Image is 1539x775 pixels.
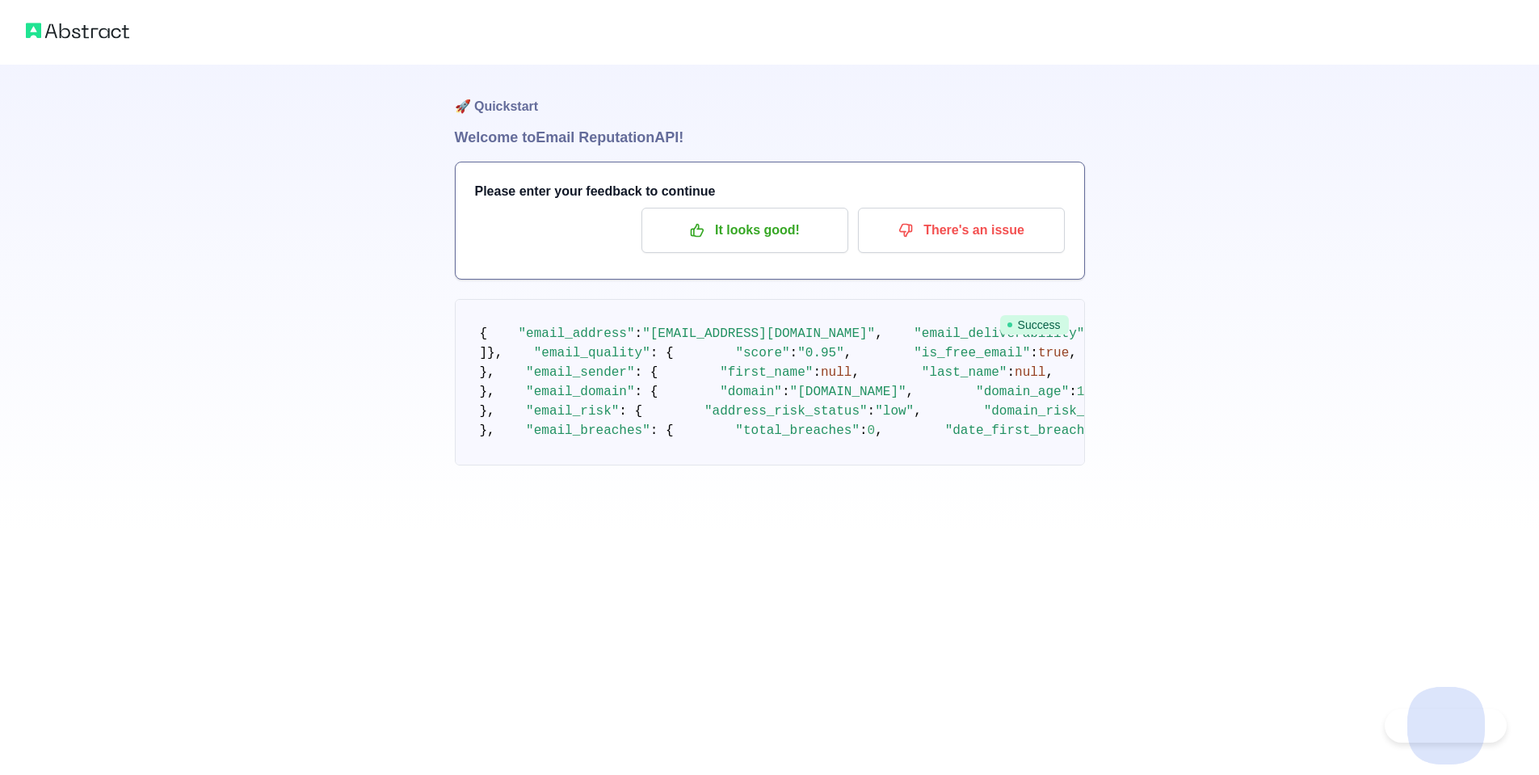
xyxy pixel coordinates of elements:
span: "0.95" [797,346,844,360]
span: : [782,385,790,399]
span: , [851,365,860,380]
span: : { [635,365,658,380]
span: : [813,365,821,380]
h1: 🚀 Quickstart [455,65,1085,126]
span: "low" [875,404,914,419]
span: true [1038,346,1069,360]
span: , [1045,365,1053,380]
span: : { [650,423,674,438]
span: , [844,346,852,360]
span: "email_sender" [526,365,634,380]
span: "score" [735,346,789,360]
p: There's an issue [870,217,1053,244]
span: , [875,326,883,341]
span: "address_risk_status" [704,404,868,419]
span: : [1030,346,1038,360]
span: "email_domain" [526,385,634,399]
span: Success [1000,315,1069,335]
button: It looks good! [641,208,848,253]
span: "email_breaches" [526,423,650,438]
span: "email_quality" [534,346,650,360]
span: : { [619,404,642,419]
span: : { [635,385,658,399]
span: null [1015,365,1045,380]
span: "email_deliverability" [914,326,1084,341]
button: There's an issue [858,208,1065,253]
span: : [635,326,643,341]
span: null [821,365,851,380]
span: , [875,423,883,438]
iframe: Toggle Customer Support [1385,709,1507,743]
span: "[EMAIL_ADDRESS][DOMAIN_NAME]" [642,326,875,341]
span: "domain_age" [976,385,1069,399]
span: : [1007,365,1015,380]
span: , [914,404,922,419]
span: , [906,385,915,399]
span: , [1069,346,1077,360]
h3: Please enter your feedback to continue [475,182,1065,201]
span: "email_address" [519,326,635,341]
span: : [790,346,798,360]
span: : [868,404,876,419]
span: "[DOMAIN_NAME]" [790,385,906,399]
span: : [1069,385,1077,399]
img: Abstract logo [26,19,129,42]
span: "is_free_email" [914,346,1030,360]
span: "last_name" [922,365,1007,380]
span: "date_first_breached" [945,423,1108,438]
span: : { [650,346,674,360]
span: "domain" [720,385,782,399]
span: 10998 [1077,385,1116,399]
p: It looks good! [654,217,836,244]
span: "email_risk" [526,404,619,419]
h1: Welcome to Email Reputation API! [455,126,1085,149]
span: "domain_risk_status" [984,404,1139,419]
span: 0 [868,423,876,438]
span: "first_name" [720,365,813,380]
span: { [480,326,488,341]
span: : [860,423,868,438]
span: "total_breaches" [735,423,860,438]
